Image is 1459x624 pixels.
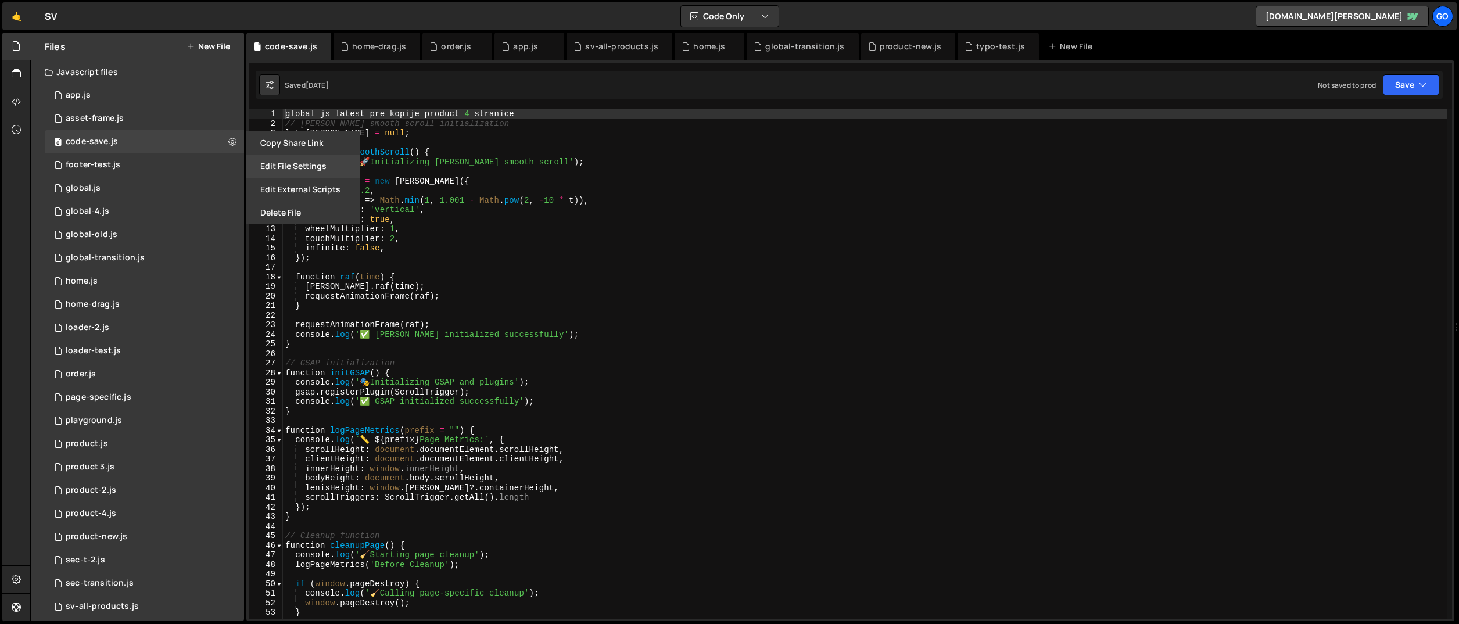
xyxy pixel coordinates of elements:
[66,276,98,286] div: home.js
[246,155,360,178] button: Edit File Settings
[66,253,145,263] div: global-transition.js
[249,522,283,532] div: 44
[249,119,283,129] div: 2
[31,60,244,84] div: Javascript files
[66,346,121,356] div: loader-test.js
[66,322,109,333] div: loader-2.js
[45,572,244,595] div: 14248/40432.js
[1256,6,1429,27] a: [DOMAIN_NAME][PERSON_NAME]
[66,299,120,310] div: home-drag.js
[249,512,283,522] div: 43
[249,109,283,119] div: 1
[249,579,283,589] div: 50
[693,41,725,52] div: home.js
[246,201,360,224] button: Delete File
[45,548,244,572] div: 14248/40451.js
[45,40,66,53] h2: Files
[441,41,471,52] div: order.js
[66,508,116,519] div: product-4.js
[45,432,244,456] div: 14248/37029.js
[45,525,244,548] div: 14248/39945.js
[45,177,244,200] div: 14248/37799.js
[249,292,283,302] div: 20
[66,90,91,101] div: app.js
[45,386,244,409] div: 14248/37746.js
[45,595,244,618] div: 14248/36682.js
[45,409,244,432] div: 14248/36733.js
[249,569,283,579] div: 49
[352,41,406,52] div: home-drag.js
[880,41,941,52] div: product-new.js
[45,9,57,23] div: SV
[45,293,244,316] div: 14248/40457.js
[66,229,117,240] div: global-old.js
[249,358,283,368] div: 27
[249,426,283,436] div: 34
[66,183,101,193] div: global.js
[1432,6,1453,27] a: go
[249,263,283,272] div: 17
[249,531,283,541] div: 45
[249,282,283,292] div: 19
[249,243,283,253] div: 15
[45,84,244,107] div: 14248/38152.js
[246,131,360,155] button: Copy share link
[249,608,283,618] div: 53
[66,392,131,403] div: page-specific.js
[246,178,360,201] button: Edit External Scripts
[249,435,283,445] div: 35
[45,200,244,223] div: 14248/38116.js
[249,272,283,282] div: 18
[2,2,31,30] a: 🤙
[249,320,283,330] div: 23
[249,445,283,455] div: 36
[66,555,105,565] div: sec-t-2.js
[249,407,283,417] div: 32
[66,462,114,472] div: product 3.js
[585,41,658,52] div: sv-all-products.js
[249,234,283,244] div: 14
[249,503,283,512] div: 42
[249,128,283,138] div: 3
[66,206,109,217] div: global-4.js
[45,223,244,246] div: 14248/37414.js
[45,363,244,386] div: 14248/41299.js
[285,80,329,90] div: Saved
[249,301,283,311] div: 21
[249,368,283,378] div: 28
[66,439,108,449] div: product.js
[249,311,283,321] div: 22
[249,550,283,560] div: 47
[249,339,283,349] div: 25
[249,330,283,340] div: 24
[66,485,116,496] div: product-2.js
[249,483,283,493] div: 40
[249,598,283,608] div: 52
[249,416,283,426] div: 33
[249,378,283,388] div: 29
[66,137,118,147] div: code-save.js
[249,349,283,359] div: 26
[681,6,779,27] button: Code Only
[249,589,283,598] div: 51
[513,41,538,52] div: app.js
[249,541,283,551] div: 46
[45,246,244,270] div: 14248/41685.js
[249,224,283,234] div: 13
[187,42,230,51] button: New File
[1318,80,1376,90] div: Not saved to prod
[249,464,283,474] div: 38
[249,454,283,464] div: 37
[55,138,62,148] span: 0
[976,41,1025,52] div: typo-test.js
[45,153,244,177] div: 14248/44462.js
[45,316,244,339] div: 14248/42526.js
[249,493,283,503] div: 41
[45,130,244,153] div: 14248/38021.js
[45,107,244,130] div: 14248/44943.js
[45,502,244,525] div: 14248/38114.js
[249,253,283,263] div: 16
[66,113,124,124] div: asset-frame.js
[66,160,120,170] div: footer-test.js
